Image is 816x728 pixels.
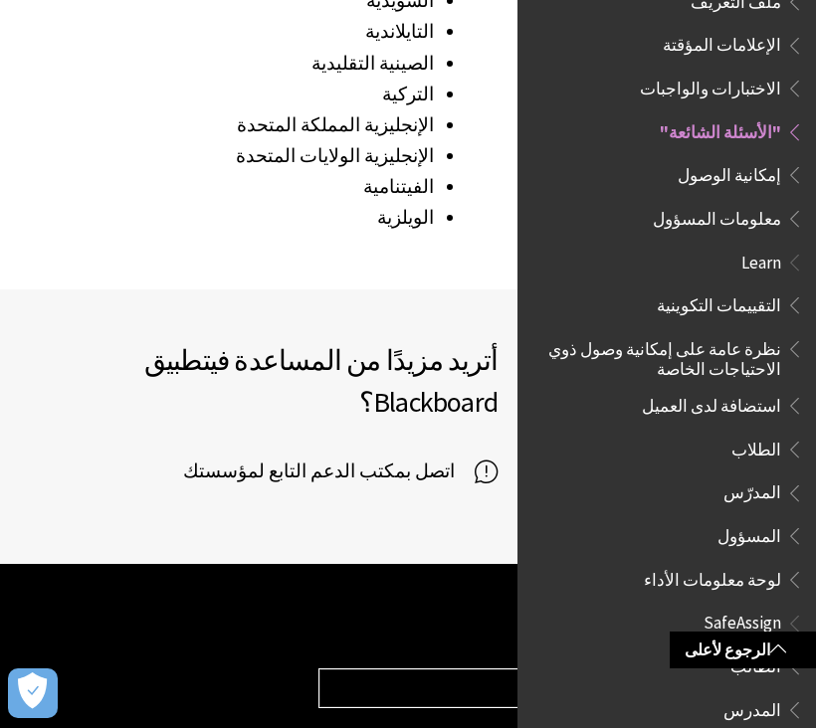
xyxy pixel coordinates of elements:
[653,202,781,229] span: معلومات المسؤول
[20,339,498,423] h2: أتريد مزيدًا من المساعدة في ؟
[670,632,816,668] a: الرجوع لأعلى
[663,29,781,56] span: الإعلامات المؤقتة
[657,288,781,315] span: التقييمات التكوينية
[144,342,498,420] span: تطبيق Blackboard
[723,693,781,720] span: المدرس
[644,563,781,590] span: لوحة معلومات الأداء
[20,50,434,78] li: الصينية التقليدية
[318,614,796,648] h2: مساعدة منتجات Blackboard
[183,456,498,486] a: اتصل بمكتب الدعم التابع لمؤسستك
[730,649,781,676] span: الطالب
[20,18,434,46] li: التايلاندية
[529,246,804,597] nav: Book outline for Blackboard Learn Help
[20,111,434,139] li: الإنجليزية المملكة المتحدة
[20,142,434,170] li: الإنجليزية الولايات المتحدة
[642,389,781,416] span: استضافة لدى العميل
[660,115,781,142] span: "الأسئلة الشائعة"
[20,204,434,232] li: الويلزية
[717,519,781,546] span: المسؤول
[541,332,781,379] span: نظرة عامة على إمكانية وصول ذوي الاحتياجات الخاصة
[640,72,781,98] span: الاختبارات والواجبات
[678,158,781,185] span: إمكانية الوصول
[183,456,475,486] span: اتصل بمكتب الدعم التابع لمؤسستك
[20,81,434,108] li: التركية
[741,246,781,273] span: Learn
[723,476,781,503] span: المدرّس
[8,668,58,718] button: Open Preferences
[20,173,434,201] li: الفيتنامية
[704,607,781,634] span: SafeAssign
[731,433,781,459] span: الطلاب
